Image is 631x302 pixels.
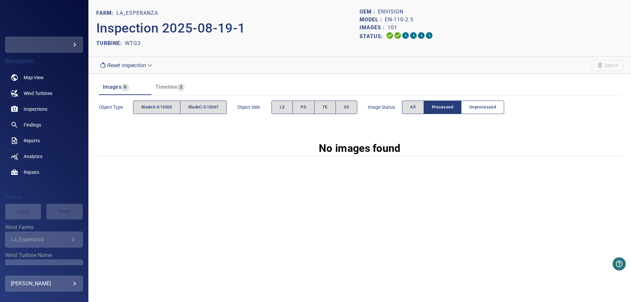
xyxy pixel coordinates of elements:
span: TE [322,104,328,111]
svg: ML Processing 0% [409,32,417,39]
span: Findings [24,122,41,128]
span: Unprocessed [469,104,496,111]
div: [PERSON_NAME] [11,278,77,289]
span: bladeA-G15065 [141,104,172,111]
div: ghivspetroquim [5,37,83,53]
a: map noActive [5,70,83,85]
label: Wind Turbine Name [5,253,83,258]
div: objectSide [271,101,357,114]
span: Wind Turbines [24,90,52,97]
a: findings noActive [5,117,83,133]
span: Repairs [24,169,39,175]
span: Image Status [368,104,402,110]
p: EN-110-2.5 [385,16,413,24]
p: Model : [360,16,385,24]
span: Timeline [155,84,177,90]
p: Envision [378,8,404,16]
button: SS [336,101,358,114]
span: 2 [177,83,185,91]
svg: Data Formatted 100% [394,32,402,39]
p: Images : [360,24,387,32]
h4: Filters [5,194,83,200]
div: Wind Farms [5,232,83,247]
span: LE [280,104,285,111]
span: Unable to delete the inspection due to your user permissions [592,60,623,71]
button: LE [271,101,293,114]
span: Object type [99,104,133,110]
button: TE [314,101,336,114]
img: ghivspetroquim-logo [20,16,68,23]
p: La_Esperanza [116,9,158,17]
svg: Uploading 100% [386,32,394,39]
span: 0 [121,83,129,91]
span: PS [301,104,306,111]
button: bladeC-G15067 [180,101,227,114]
span: Reports [24,137,40,144]
p: Status: [360,32,386,41]
p: No images found [319,140,401,156]
div: objectType [133,101,227,114]
p: 101 [387,24,397,32]
span: Images [103,84,121,90]
p: FARM: [96,9,116,17]
a: analytics noActive [5,149,83,164]
h4: Navigation [5,58,83,64]
p: Inspection 2025-08-19-1 [96,18,360,38]
span: Processed [432,104,453,111]
svg: Classification 0% [425,32,433,39]
p: TURBINE: [96,39,125,47]
button: Processed [424,101,461,114]
span: Map View [24,74,44,81]
a: windturbines noActive [5,85,83,101]
svg: Selecting 0% [402,32,409,39]
span: Inspections [24,106,47,112]
a: reports noActive [5,133,83,149]
button: PS [292,101,315,114]
a: inspections noActive [5,101,83,117]
div: Wind Turbine Name [5,260,83,275]
div: La_Esperanza [11,236,69,243]
span: All [410,104,415,111]
a: repairs noActive [5,164,83,180]
em: Reset inspection [107,62,146,68]
label: Wind Farms [5,225,83,230]
div: Reset inspection [96,59,156,71]
div: imageStatus [402,101,504,114]
button: bladeA-G15065 [133,101,180,114]
span: Object Side [237,104,271,110]
button: Unprocessed [461,101,504,114]
span: SS [344,104,349,111]
p: OEM : [360,8,378,16]
svg: Matching 0% [417,32,425,39]
button: All [402,101,424,114]
span: Analytics [24,153,42,160]
span: bladeC-G15067 [188,104,219,111]
p: WTG3 [125,39,141,47]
